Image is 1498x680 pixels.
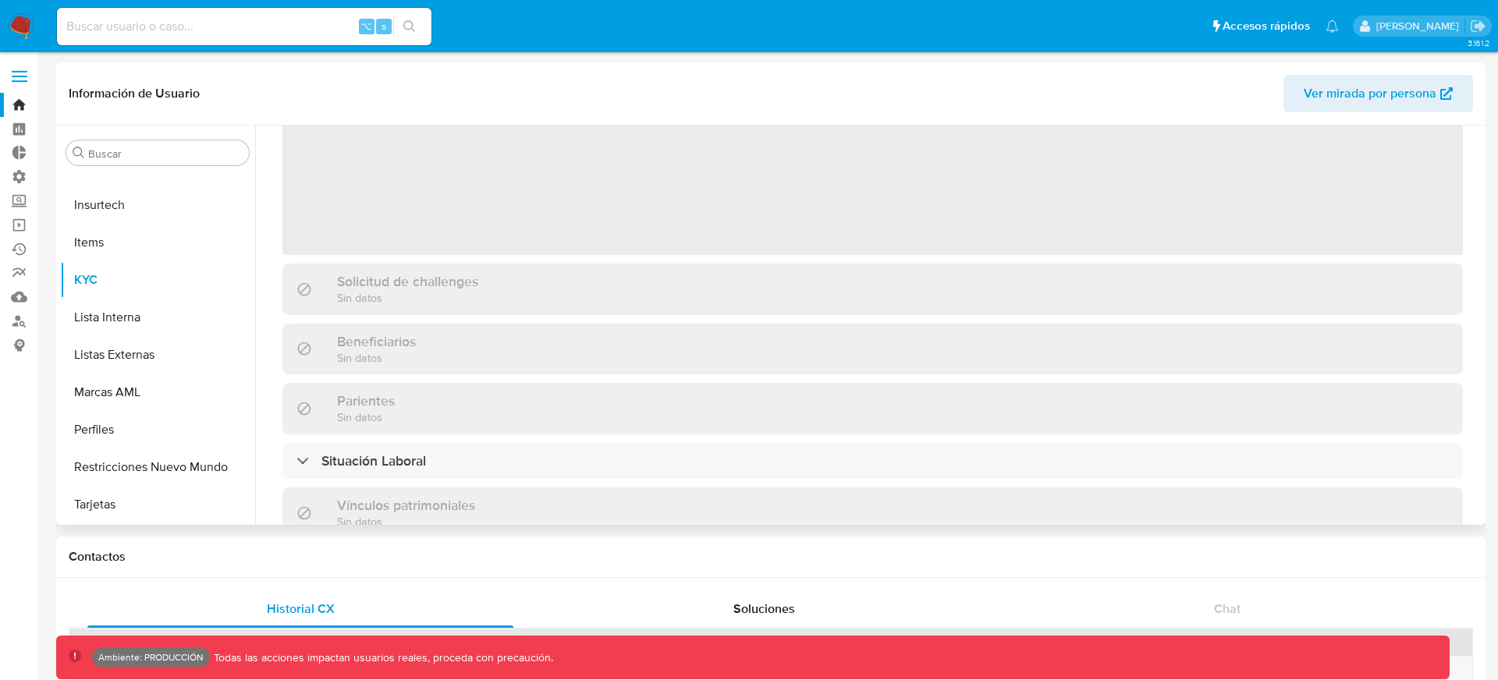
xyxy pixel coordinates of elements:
div: Fecha de creación [521,635,752,650]
span: Historial CX [267,600,335,618]
a: Notificaciones [1326,19,1339,33]
span: Soluciones [733,600,795,618]
span: s [382,19,386,34]
button: Restricciones Nuevo Mundo [60,448,255,486]
h3: Parientes [337,392,395,409]
h1: Contactos [69,549,1473,565]
h3: Solicitud de challenges [337,273,478,290]
button: Listas Externas [60,336,255,374]
h3: Situación Laboral [321,452,426,469]
input: Buscar usuario o caso... [57,16,431,37]
div: Estado [314,635,499,650]
button: Buscar [73,147,85,159]
div: Vínculos patrimonialesSin datos [282,487,1463,538]
button: Perfiles [60,411,255,448]
div: BeneficiariosSin datos [282,324,1463,374]
span: ‌ [282,60,1463,255]
div: Proceso [982,635,1461,650]
div: Id [108,635,293,650]
button: Tarjetas [60,486,255,523]
p: Sin datos [337,290,478,305]
button: Items [60,224,255,261]
p: Sin datos [337,350,416,365]
p: Sin datos [337,409,395,424]
p: Todas las acciones impactan usuarios reales, proceda con precaución. [210,650,553,665]
span: Chat [1214,600,1241,618]
h3: Beneficiarios [337,333,416,350]
input: Buscar [88,147,243,161]
p: facundoagustin.borghi@mercadolibre.com [1376,19,1464,34]
p: Ambiente: PRODUCCIÓN [98,654,204,661]
h3: Vínculos patrimoniales [337,497,475,514]
div: Origen [775,635,960,650]
div: Solicitud de challengesSin datos [282,264,1463,314]
button: KYC [60,261,255,299]
div: Situación Laboral [282,443,1463,479]
button: Insurtech [60,186,255,224]
a: Salir [1470,18,1486,34]
p: Sin datos [337,514,475,529]
button: search-icon [393,16,425,37]
div: ParientesSin datos [282,383,1463,434]
h1: Información de Usuario [69,86,200,101]
span: Ver mirada por persona [1304,75,1436,112]
button: Marcas AML [60,374,255,411]
span: Accesos rápidos [1223,18,1310,34]
button: Ver mirada por persona [1283,75,1473,112]
span: ⌥ [360,19,372,34]
button: Lista Interna [60,299,255,336]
